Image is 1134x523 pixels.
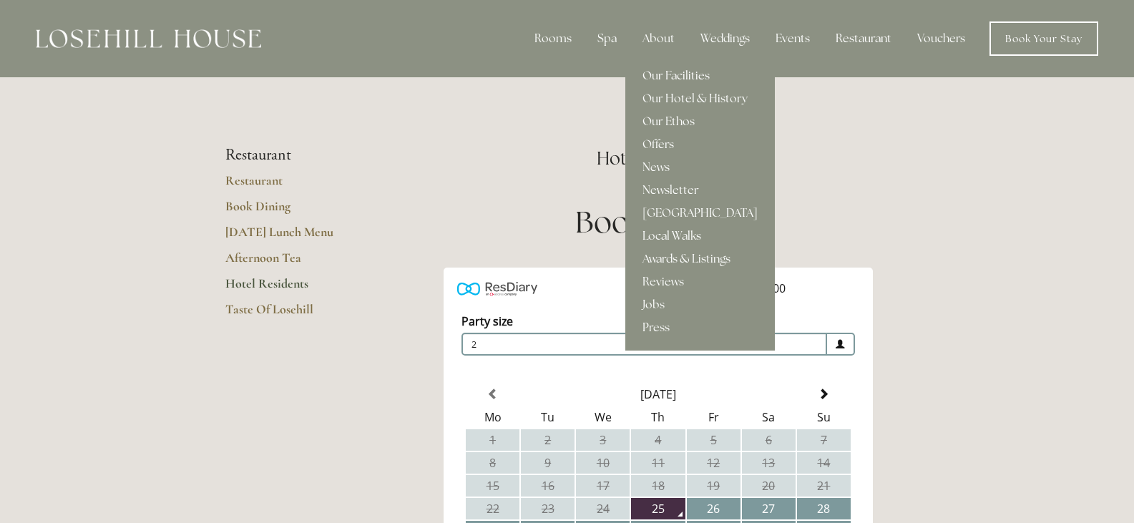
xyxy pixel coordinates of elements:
td: 26 [687,498,740,519]
a: Reviews [625,270,775,293]
div: Restaurant [824,24,903,53]
a: Hotel Residents [225,275,362,301]
td: 6 [742,429,796,451]
a: Our Hotel & History [625,87,775,110]
td: 19 [687,475,740,497]
td: 2 [521,429,575,451]
h2: Hotel Residents [408,146,909,171]
th: Su [797,406,851,428]
a: Book Your Stay [989,21,1098,56]
td: 9 [521,452,575,474]
th: Mo [466,406,519,428]
a: Jobs [625,293,775,316]
img: Powered by ResDiary [457,278,537,299]
li: Restaurant [225,146,362,165]
a: Our Facilities [625,64,775,87]
img: Losehill House [36,29,261,48]
a: Press [625,316,775,339]
a: News [625,156,775,179]
td: 17 [576,475,630,497]
td: 23 [521,498,575,519]
a: Taste Of Losehill [225,301,362,327]
td: 18 [631,475,685,497]
div: Spa [586,24,628,53]
span: Next Month [818,388,829,400]
a: Newsletter [625,179,775,202]
td: 4 [631,429,685,451]
a: Book Dining [225,198,362,224]
td: 12 [687,452,740,474]
div: Events [764,24,821,53]
td: 7 [797,429,851,451]
th: Sa [742,406,796,428]
th: Fr [687,406,740,428]
td: 16 [521,475,575,497]
a: Our Ethos [625,110,775,133]
a: [DATE] Lunch Menu [225,224,362,250]
a: Offers [625,133,775,156]
a: Vouchers [906,24,977,53]
th: We [576,406,630,428]
a: [GEOGRAPHIC_DATA] [625,202,775,225]
td: 28 [797,498,851,519]
td: 1 [466,429,519,451]
td: 14 [797,452,851,474]
td: 15 [466,475,519,497]
td: 8 [466,452,519,474]
a: Restaurant [225,172,362,198]
th: Select Month [521,383,796,405]
td: 24 [576,498,630,519]
td: 25 [631,498,685,519]
td: 3 [576,429,630,451]
span: Previous Month [487,388,499,400]
a: Afternoon Tea [225,250,362,275]
td: 13 [742,452,796,474]
div: Rooms [523,24,583,53]
div: About [631,24,686,53]
th: Th [631,406,685,428]
td: 21 [797,475,851,497]
td: 20 [742,475,796,497]
td: 5 [687,429,740,451]
a: Awards & Listings [625,248,775,270]
h1: Book a table [408,201,909,243]
span: 2 [461,333,827,356]
a: Local Walks [625,225,775,248]
td: 11 [631,452,685,474]
div: Weddings [689,24,761,53]
th: Tu [521,406,575,428]
td: 10 [576,452,630,474]
label: Party size [461,313,513,329]
td: 27 [742,498,796,519]
td: 22 [466,498,519,519]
